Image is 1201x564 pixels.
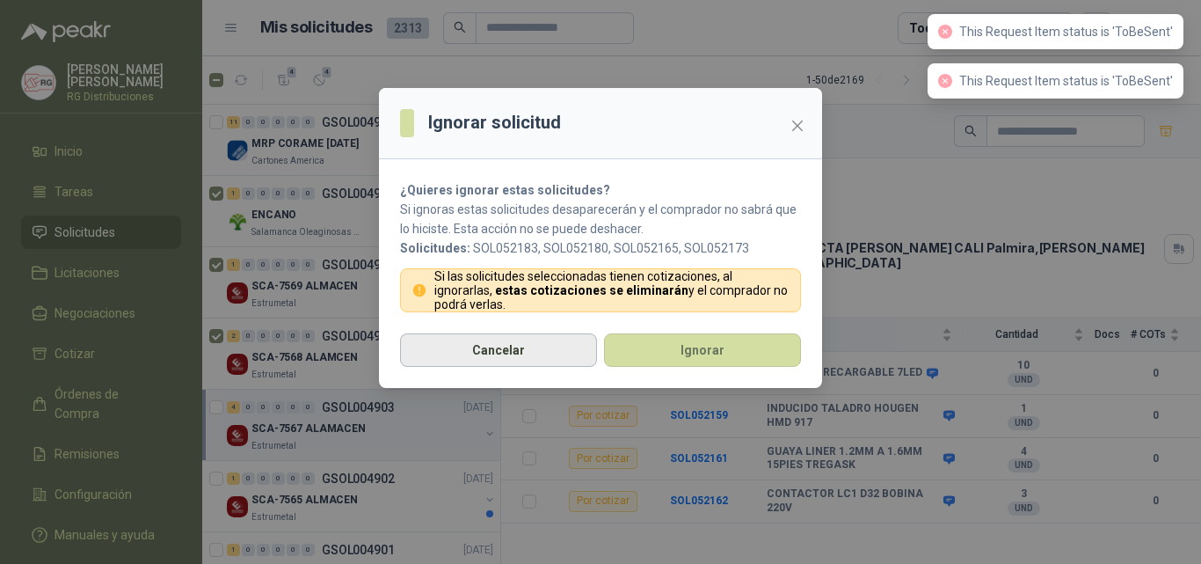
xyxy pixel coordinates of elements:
[434,269,790,311] p: Si las solicitudes seleccionadas tienen cotizaciones, al ignorarlas, y el comprador no podrá verlas.
[400,333,597,367] button: Cancelar
[604,333,801,367] button: Ignorar
[790,119,804,133] span: close
[495,283,688,297] strong: estas cotizaciones se eliminarán
[783,112,812,140] button: Close
[400,241,470,255] b: Solicitudes:
[400,200,801,238] p: Si ignoras estas solicitudes desaparecerán y el comprador no sabrá que lo hiciste. Esta acción no...
[400,238,801,258] p: SOL052183, SOL052180, SOL052165, SOL052173
[428,109,561,136] h3: Ignorar solicitud
[400,183,610,197] strong: ¿Quieres ignorar estas solicitudes?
